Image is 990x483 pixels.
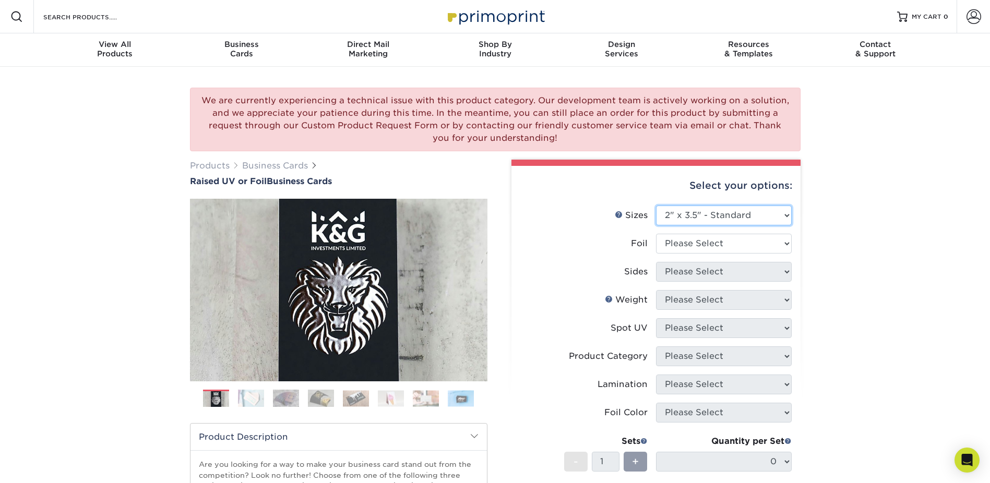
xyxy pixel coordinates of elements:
[413,390,439,406] img: Business Cards 07
[273,389,299,407] img: Business Cards 03
[812,40,939,58] div: & Support
[203,386,229,412] img: Business Cards 01
[558,33,685,67] a: DesignServices
[42,10,144,23] input: SEARCH PRODUCTS.....
[178,40,305,49] span: Business
[343,390,369,406] img: Business Cards 05
[178,40,305,58] div: Cards
[3,451,89,479] iframe: Google Customer Reviews
[564,435,648,448] div: Sets
[190,424,487,450] h2: Product Description
[305,40,432,58] div: Marketing
[190,176,487,186] a: Raised UV or FoilBusiness Cards
[432,40,558,58] div: Industry
[624,265,648,278] div: Sides
[685,40,812,58] div: & Templates
[190,176,487,186] h1: Business Cards
[598,378,648,391] div: Lamination
[378,390,404,406] img: Business Cards 06
[685,40,812,49] span: Resources
[238,389,264,407] img: Business Cards 02
[178,33,305,67] a: BusinessCards
[912,13,941,21] span: MY CART
[631,237,648,250] div: Foil
[432,40,558,49] span: Shop By
[448,390,474,406] img: Business Cards 08
[52,33,178,67] a: View AllProducts
[520,166,792,206] div: Select your options:
[190,88,801,151] div: We are currently experiencing a technical issue with this product category. Our development team ...
[190,161,230,171] a: Products
[305,33,432,67] a: Direct MailMarketing
[615,209,648,222] div: Sizes
[242,161,308,171] a: Business Cards
[574,454,578,469] span: -
[955,448,980,473] div: Open Intercom Messenger
[812,40,939,49] span: Contact
[605,294,648,306] div: Weight
[656,435,792,448] div: Quantity per Set
[190,141,487,439] img: Raised UV or Foil 01
[632,454,639,469] span: +
[944,13,948,20] span: 0
[432,33,558,67] a: Shop ByIndustry
[52,40,178,58] div: Products
[558,40,685,58] div: Services
[308,389,334,407] img: Business Cards 04
[685,33,812,67] a: Resources& Templates
[443,5,547,28] img: Primoprint
[190,176,267,186] span: Raised UV or Foil
[611,322,648,334] div: Spot UV
[305,40,432,49] span: Direct Mail
[812,33,939,67] a: Contact& Support
[569,350,648,363] div: Product Category
[604,406,648,419] div: Foil Color
[52,40,178,49] span: View All
[558,40,685,49] span: Design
